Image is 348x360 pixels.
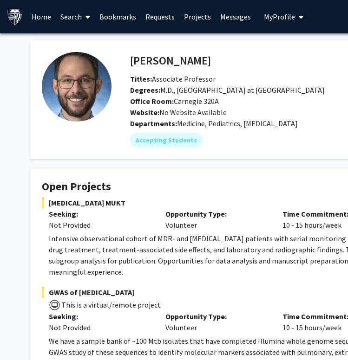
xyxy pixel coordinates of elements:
p: Seeking: [49,208,151,219]
span: This is a virtual/remote project [60,300,161,309]
div: Volunteer [158,208,275,231]
a: Messages [216,0,256,33]
a: Search [56,0,95,33]
b: Office Room: [130,96,174,106]
img: Johns Hopkins University Logo [7,9,23,25]
span: No Website Available [130,108,227,117]
a: Projects [179,0,216,33]
p: Seeking: [49,311,151,322]
b: Titles: [130,74,152,84]
p: Opportunity Type: [165,208,268,219]
b: Degrees: [130,85,160,95]
span: My Profile [264,12,295,21]
a: Requests [141,0,179,33]
div: Volunteer [158,311,275,333]
a: Home [27,0,56,33]
p: Opportunity Type: [165,311,268,322]
div: Not Provided [49,219,151,231]
mat-chip: Accepting Students [130,133,203,148]
span: Associate Professor [130,74,216,84]
div: Not Provided [49,322,151,333]
b: Departments: [130,119,177,128]
span: M.D., [GEOGRAPHIC_DATA] at [GEOGRAPHIC_DATA] [130,85,325,95]
h4: [PERSON_NAME] [130,52,211,69]
span: Carnegie 320A [130,96,219,106]
a: Bookmarks [95,0,141,33]
b: Website: [130,108,159,117]
iframe: Chat [7,318,39,353]
span: Medicine, Pediatrics, [MEDICAL_DATA] [177,119,298,128]
img: Profile Picture [42,52,112,122]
